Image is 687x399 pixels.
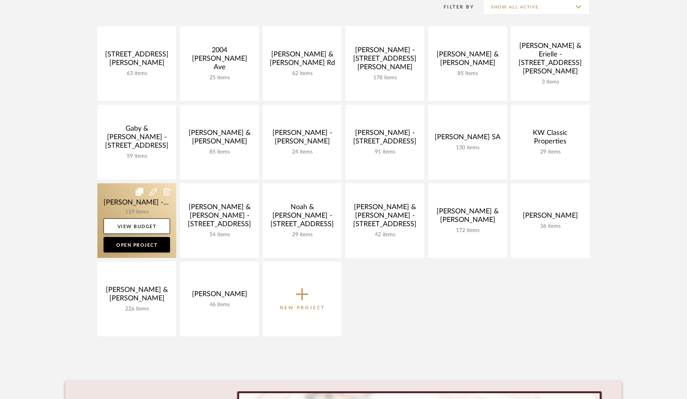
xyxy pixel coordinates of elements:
[352,149,418,155] div: 91 items
[186,203,253,232] div: [PERSON_NAME] & [PERSON_NAME] - [STREET_ADDRESS]
[269,50,335,70] div: [PERSON_NAME] & [PERSON_NAME] Rd
[104,70,170,77] div: 63 items
[186,232,253,238] div: 54 items
[186,302,253,308] div: 46 items
[280,304,325,312] p: New Project
[352,232,418,238] div: 42 items
[517,129,583,149] div: KW Classic Properties
[269,203,335,232] div: Noah & [PERSON_NAME] - [STREET_ADDRESS]
[352,203,418,232] div: [PERSON_NAME] & [PERSON_NAME] - [STREET_ADDRESS]
[269,70,335,77] div: 62 items
[352,75,418,81] div: 178 items
[186,46,253,75] div: 2004 [PERSON_NAME] Ave
[434,50,501,70] div: [PERSON_NAME] & [PERSON_NAME]
[269,232,335,238] div: 29 items
[186,75,253,81] div: 25 items
[517,211,583,223] div: [PERSON_NAME]
[517,223,583,230] div: 36 items
[517,149,583,155] div: 29 items
[269,149,335,155] div: 24 items
[269,129,335,149] div: [PERSON_NAME] - [PERSON_NAME]
[434,207,501,227] div: [PERSON_NAME] & [PERSON_NAME]
[352,46,418,75] div: [PERSON_NAME] - [STREET_ADDRESS][PERSON_NAME]
[186,149,253,155] div: 85 items
[434,3,474,11] div: Filter By
[434,70,501,77] div: 85 items
[517,79,583,85] div: 3 items
[104,237,170,252] a: Open Project
[104,124,170,153] div: Gaby & [PERSON_NAME] -[STREET_ADDRESS]
[104,306,170,312] div: 226 items
[434,145,501,151] div: 130 items
[434,227,501,234] div: 172 items
[517,42,583,79] div: [PERSON_NAME] & Erielle - [STREET_ADDRESS][PERSON_NAME]
[186,290,253,302] div: [PERSON_NAME]
[104,218,170,234] a: View Budget
[104,286,170,306] div: [PERSON_NAME] & [PERSON_NAME]
[186,129,253,149] div: [PERSON_NAME] & [PERSON_NAME]
[104,153,170,160] div: 59 items
[352,129,418,149] div: [PERSON_NAME] - [STREET_ADDRESS]
[104,50,170,70] div: [STREET_ADDRESS][PERSON_NAME]
[263,262,342,336] button: New Project
[434,133,501,145] div: [PERSON_NAME] SA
